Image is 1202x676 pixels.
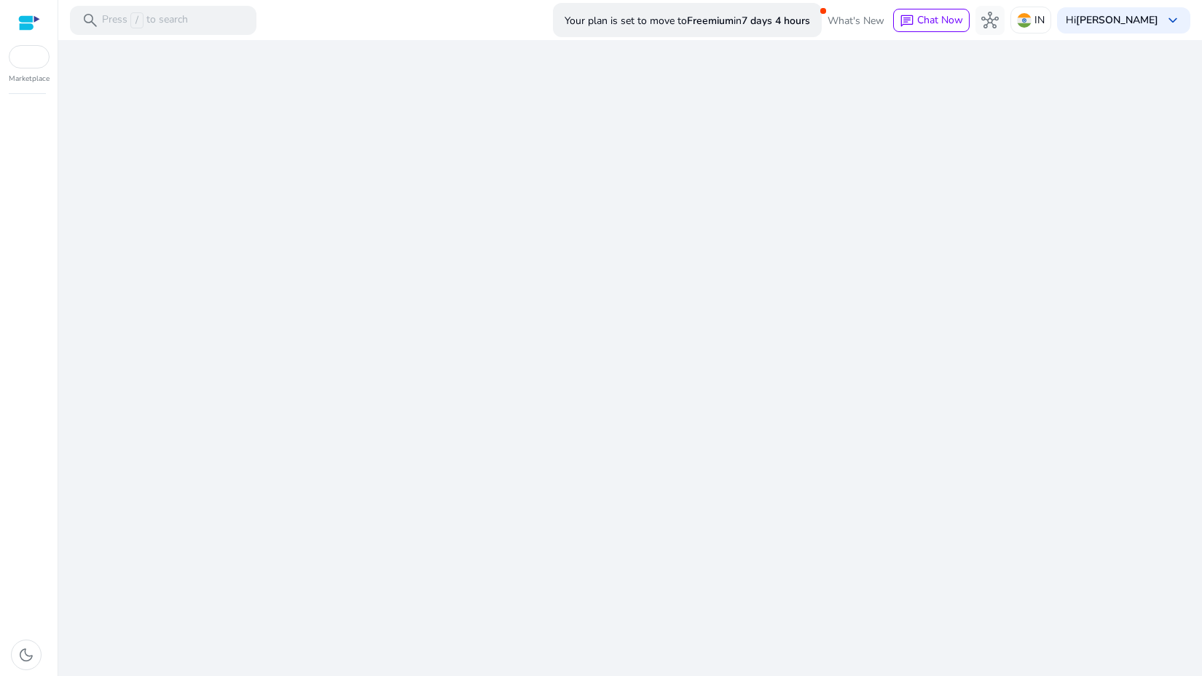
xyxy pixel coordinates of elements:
[1034,7,1045,33] p: IN
[975,6,1005,35] button: hub
[82,12,99,29] span: search
[9,74,50,84] p: Marketplace
[687,14,734,28] b: Freemium
[102,12,188,28] p: Press to search
[1066,15,1158,25] p: Hi
[130,12,144,28] span: /
[17,646,35,664] span: dark_mode
[900,14,914,28] span: chat
[828,8,884,34] span: What's New
[917,13,963,27] span: Chat Now
[1164,12,1182,29] span: keyboard_arrow_down
[565,8,810,34] p: Your plan is set to move to in
[893,9,970,32] button: chatChat Now
[1017,13,1032,28] img: in.svg
[742,14,810,28] b: 7 days 4 hours
[981,12,999,29] span: hub
[1076,13,1158,27] b: [PERSON_NAME]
